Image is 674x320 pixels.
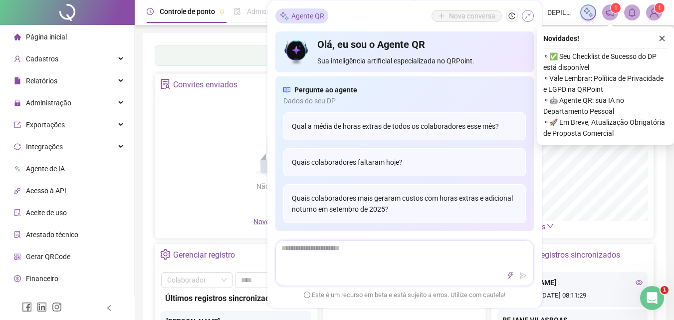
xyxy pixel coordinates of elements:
[517,270,529,282] button: send
[26,121,65,129] span: Exportações
[283,148,526,176] div: Quais colaboradores faltaram hoje?
[543,33,579,44] span: Novidades !
[219,9,225,15] span: pushpin
[628,8,637,17] span: bell
[26,99,71,107] span: Administração
[279,10,289,21] img: sparkle-icon.fc2bf0ac1784a2077858766a79e2daf3.svg
[14,121,21,128] span: export
[14,143,21,150] span: sync
[234,8,241,15] span: file-done
[26,253,70,261] span: Gerar QRCode
[524,12,531,19] span: shrink
[655,3,665,13] sup: Atualize o seu contato no menu Meus Dados
[173,76,237,93] div: Convites enviados
[317,55,525,66] span: Sua inteligência artificial especializada no QRPoint.
[636,279,643,286] span: eye
[52,302,62,312] span: instagram
[26,165,65,173] span: Agente de IA
[283,112,526,140] div: Qual a média de horas extras de todos os colaboradores esse mês?
[275,8,328,23] div: Agente QR
[611,3,621,13] sup: 1
[160,7,215,15] span: Controle de ponto
[661,286,669,294] span: 1
[432,10,502,22] button: Nova conversa
[647,5,662,20] img: 1546
[14,209,21,216] span: audit
[22,302,32,312] span: facebook
[14,33,21,40] span: home
[502,277,643,288] div: [PERSON_NAME]
[26,55,58,63] span: Cadastros
[26,209,67,217] span: Aceite de uso
[304,291,310,298] span: exclamation-circle
[160,79,171,89] span: solution
[547,223,554,230] span: down
[232,181,324,192] div: Não há dados
[543,73,668,95] span: ⚬ Vale Lembrar: Política de Privacidade e LGPD na QRPoint
[14,275,21,282] span: dollar
[14,55,21,62] span: user-add
[283,84,290,95] span: read
[658,4,662,11] span: 1
[507,272,514,279] span: thunderbolt
[147,8,154,15] span: clock-circle
[509,247,620,264] div: Últimos registros sincronizados
[173,247,235,264] div: Gerenciar registro
[160,249,171,260] span: setting
[283,37,310,66] img: icon
[14,99,21,106] span: lock
[659,35,666,42] span: close
[165,292,307,305] div: Últimos registros sincronizados
[583,7,594,18] img: sparkle-icon.fc2bf0ac1784a2077858766a79e2daf3.svg
[317,37,525,51] h4: Olá, eu sou o Agente QR
[106,305,113,312] span: left
[508,12,515,19] span: history
[253,218,303,226] span: Novo convite
[502,291,643,302] div: [DATE] 08:11:29
[606,8,615,17] span: notification
[504,270,516,282] button: thunderbolt
[640,286,664,310] iframe: Intercom live chat
[26,187,66,195] span: Acesso à API
[614,4,618,11] span: 1
[543,95,668,117] span: ⚬ 🤖 Agente QR: sua IA no Departamento Pessoal
[14,231,21,238] span: solution
[283,95,526,106] span: Dados do seu DP
[247,7,298,15] span: Admissão digital
[37,302,47,312] span: linkedin
[304,290,505,300] span: Este é um recurso em beta e está sujeito a erros. Utilize com cautela!
[26,77,57,85] span: Relatórios
[14,253,21,260] span: qrcode
[547,7,574,18] span: DEPILA PRIME
[294,84,357,95] span: Pergunte ao agente
[26,33,67,41] span: Página inicial
[14,77,21,84] span: file
[543,117,668,139] span: ⚬ 🚀 Em Breve, Atualização Obrigatória de Proposta Comercial
[14,187,21,194] span: api
[26,231,78,239] span: Atestado técnico
[26,275,58,283] span: Financeiro
[26,143,63,151] span: Integrações
[283,184,526,223] div: Quais colaboradores mais geraram custos com horas extras e adicional noturno em setembro de 2025?
[543,51,668,73] span: ⚬ ✅ Seu Checklist de Sucesso do DP está disponível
